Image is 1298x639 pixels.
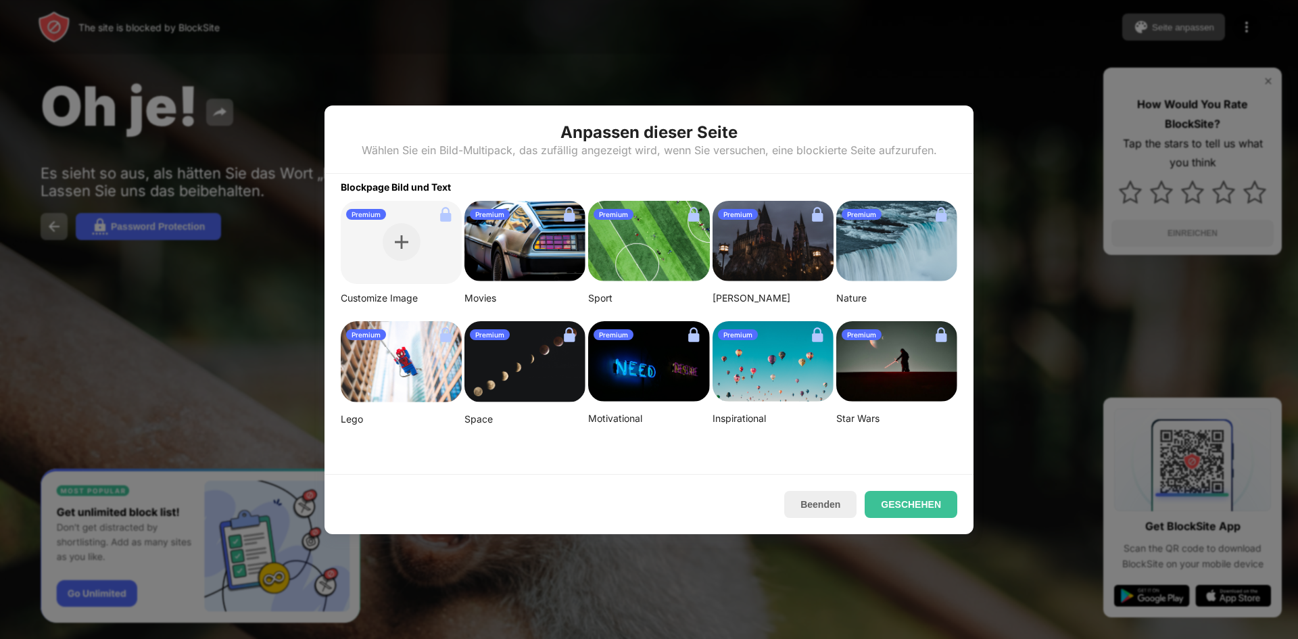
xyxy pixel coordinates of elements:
[324,174,973,193] div: Blockpage Bild und Text
[560,122,738,143] div: Anpassen dieser Seite
[395,235,408,249] img: plus.svg
[588,412,709,425] div: Motivational
[930,204,952,225] img: lock.svg
[435,324,456,346] img: lock.svg
[683,204,704,225] img: lock.svg
[865,491,957,518] button: GESCHEHEN
[784,491,857,518] button: Beenden
[464,201,585,282] img: image-26.png
[718,209,758,220] div: Premium
[435,204,456,225] img: lock.svg
[836,201,957,282] img: aditya-chinchure-LtHTe32r_nA-unsplash.png
[464,321,585,403] img: linda-xu-KsomZsgjLSA-unsplash.png
[464,413,585,425] div: Space
[836,321,957,402] img: image-22-small.png
[470,209,510,220] div: Premium
[588,292,709,304] div: Sport
[464,292,585,304] div: Movies
[713,201,834,282] img: aditya-vyas-5qUJfO4NU4o-unsplash-small.png
[713,321,834,402] img: ian-dooley-DuBNA1QMpPA-unsplash-small.png
[588,201,709,282] img: jeff-wang-p2y4T4bFws4-unsplash-small.png
[341,292,462,304] div: Customize Image
[558,324,580,346] img: lock.svg
[594,329,633,340] div: Premium
[930,324,952,346] img: lock.svg
[807,204,828,225] img: lock.svg
[713,412,834,425] div: Inspirational
[341,321,462,402] img: mehdi-messrro-gIpJwuHVwt0-unsplash-small.png
[346,209,386,220] div: Premium
[470,329,510,340] div: Premium
[588,321,709,402] img: alexis-fauvet-qfWf9Muwp-c-unsplash-small.png
[713,292,834,304] div: [PERSON_NAME]
[718,329,758,340] div: Premium
[362,143,937,157] div: Wählen Sie ein Bild-Multipack, das zufällig angezeigt wird, wenn Sie versuchen, eine blockierte S...
[836,412,957,425] div: Star Wars
[558,204,580,225] img: lock.svg
[807,324,828,346] img: lock.svg
[842,209,882,220] div: Premium
[594,209,633,220] div: Premium
[341,413,462,425] div: Lego
[842,329,882,340] div: Premium
[683,324,704,346] img: lock.svg
[836,292,957,304] div: Nature
[346,329,386,340] div: Premium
